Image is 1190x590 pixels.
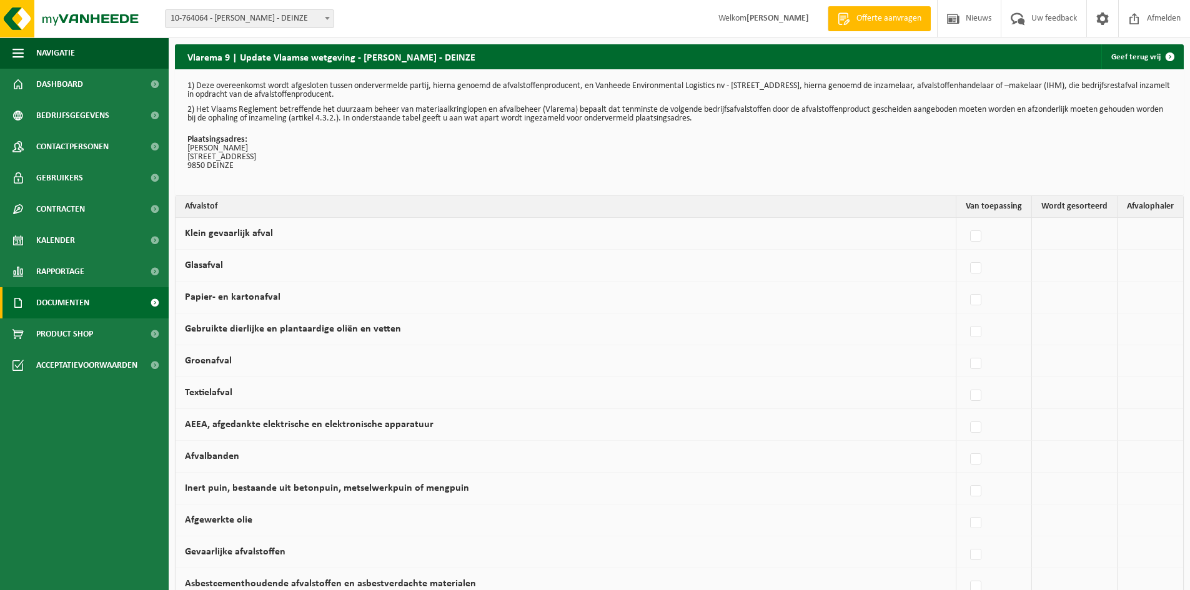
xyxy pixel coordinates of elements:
[185,483,469,493] label: Inert puin, bestaande uit betonpuin, metselwerkpuin of mengpuin
[165,9,334,28] span: 10-764064 - STROBBE STEFAAN - DEINZE
[166,10,334,27] span: 10-764064 - STROBBE STEFAAN - DEINZE
[36,100,109,131] span: Bedrijfsgegevens
[185,451,239,461] label: Afvalbanden
[36,350,137,381] span: Acceptatievoorwaarden
[185,420,434,430] label: AEEA, afgedankte elektrische en elektronische apparatuur
[36,287,89,318] span: Documenten
[185,356,232,366] label: Groenafval
[36,318,93,350] span: Product Shop
[185,260,223,270] label: Glasafval
[187,135,1171,170] p: [PERSON_NAME] [STREET_ADDRESS] 9850 DEINZE
[36,131,109,162] span: Contactpersonen
[36,225,75,256] span: Kalender
[175,44,488,69] h2: Vlarema 9 | Update Vlaamse wetgeving - [PERSON_NAME] - DEINZE
[956,196,1032,218] th: Van toepassing
[185,515,252,525] label: Afgewerkte olie
[36,194,85,225] span: Contracten
[185,579,476,589] label: Asbestcementhoudende afvalstoffen en asbestverdachte materialen
[36,37,75,69] span: Navigatie
[187,106,1171,123] p: 2) Het Vlaams Reglement betreffende het duurzaam beheer van materiaalkringlopen en afvalbeheer (V...
[36,162,83,194] span: Gebruikers
[187,82,1171,99] p: 1) Deze overeenkomst wordt afgesloten tussen ondervermelde partij, hierna genoemd de afvalstoffen...
[176,196,956,218] th: Afvalstof
[853,12,925,25] span: Offerte aanvragen
[746,14,809,23] strong: [PERSON_NAME]
[828,6,931,31] a: Offerte aanvragen
[187,135,247,144] strong: Plaatsingsadres:
[185,292,280,302] label: Papier- en kartonafval
[36,69,83,100] span: Dashboard
[185,388,232,398] label: Textielafval
[185,229,273,238] label: Klein gevaarlijk afval
[1101,44,1183,69] a: Geef terug vrij
[185,324,401,334] label: Gebruikte dierlijke en plantaardige oliën en vetten
[36,256,84,287] span: Rapportage
[1118,196,1183,218] th: Afvalophaler
[185,547,285,557] label: Gevaarlijke afvalstoffen
[1032,196,1118,218] th: Wordt gesorteerd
